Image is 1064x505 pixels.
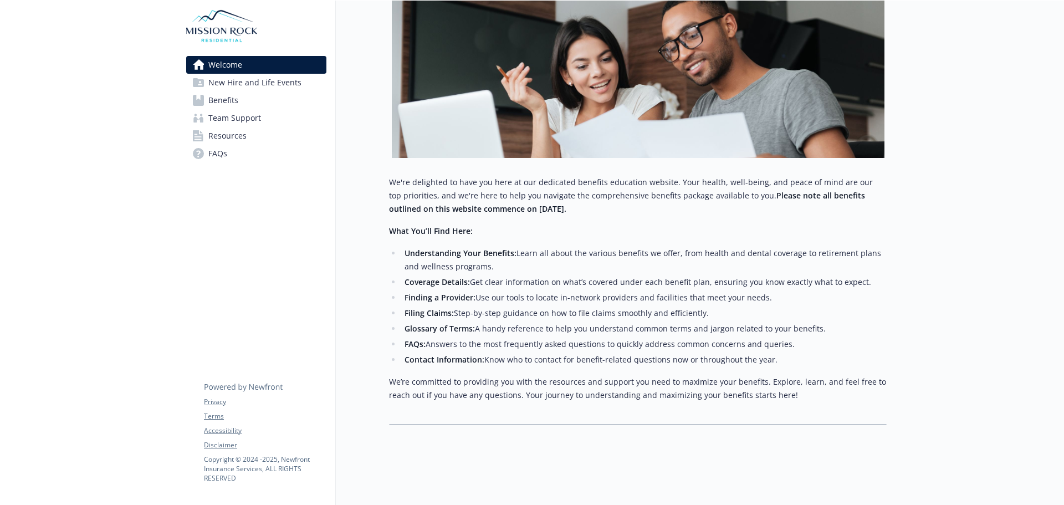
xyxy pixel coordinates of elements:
a: Resources [186,127,326,145]
p: We're delighted to have you here at our dedicated benefits education website. Your health, well-b... [389,176,887,216]
li: Know who to contact for benefit-related questions now or throughout the year. [401,353,887,366]
strong: FAQs: [405,339,426,349]
li: Answers to the most frequently asked questions to quickly address common concerns and queries. [401,338,887,351]
li: Learn all about the various benefits we offer, from health and dental coverage to retirement plan... [401,247,887,273]
span: FAQs [208,145,227,162]
a: Terms [204,411,326,421]
strong: Coverage Details: [405,277,470,287]
li: Step-by-step guidance on how to file claims smoothly and efficiently. [401,307,887,320]
a: Disclaimer [204,440,326,450]
span: Benefits [208,91,238,109]
a: New Hire and Life Events [186,74,326,91]
span: Resources [208,127,247,145]
a: Accessibility [204,426,326,436]
strong: Filing Claims: [405,308,454,318]
li: Use our tools to locate in-network providers and facilities that meet your needs. [401,291,887,304]
a: FAQs [186,145,326,162]
strong: Glossary of Terms: [405,323,475,334]
a: Benefits [186,91,326,109]
span: Welcome [208,56,242,74]
span: New Hire and Life Events [208,74,301,91]
strong: What You’ll Find Here: [389,226,473,236]
strong: Contact Information: [405,354,484,365]
a: Privacy [204,397,326,407]
li: Get clear information on what’s covered under each benefit plan, ensuring you know exactly what t... [401,276,887,289]
p: We’re committed to providing you with the resources and support you need to maximize your benefit... [389,375,887,402]
a: Welcome [186,56,326,74]
strong: Finding a Provider: [405,292,475,303]
strong: Understanding Your Benefits: [405,248,516,258]
p: Copyright © 2024 - 2025 , Newfront Insurance Services, ALL RIGHTS RESERVED [204,455,326,483]
li: A handy reference to help you understand common terms and jargon related to your benefits. [401,322,887,335]
span: Team Support [208,109,261,127]
a: Team Support [186,109,326,127]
